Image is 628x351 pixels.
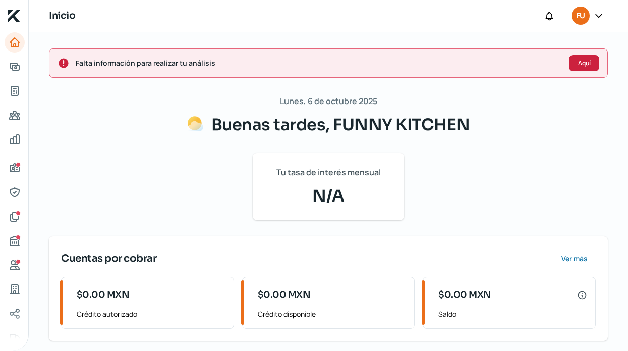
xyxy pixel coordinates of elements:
[5,129,25,149] a: Mis finanzas
[61,251,156,266] span: Cuentas por cobrar
[5,105,25,125] a: Pago a proveedores
[5,231,25,251] a: Buró de crédito
[561,255,588,262] span: Ver más
[187,116,203,132] img: Saludos
[5,328,25,348] a: Colateral
[553,248,596,269] button: Ver más
[258,308,407,320] span: Crédito disponible
[5,158,25,178] a: Información general
[5,279,25,299] a: Industria
[49,9,75,23] h1: Inicio
[76,57,561,69] span: Falta información para realizar tu análisis
[576,10,585,22] span: FU
[280,94,377,109] span: Lunes, 6 de octubre 2025
[569,55,599,71] button: Aquí
[438,308,587,320] span: Saldo
[77,288,130,302] span: $0.00 MXN
[578,60,591,66] span: Aquí
[438,288,491,302] span: $0.00 MXN
[5,304,25,324] a: Redes sociales
[5,32,25,53] a: Inicio
[258,288,311,302] span: $0.00 MXN
[211,115,470,135] span: Buenas tardes, FUNNY KITCHEN
[5,207,25,227] a: Documentos
[265,184,392,208] span: N/A
[276,165,381,180] span: Tu tasa de interés mensual
[77,308,225,320] span: Crédito autorizado
[5,182,25,203] a: Representantes
[5,255,25,275] a: Referencias
[5,57,25,77] a: Adelantar facturas
[5,81,25,101] a: Tus créditos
